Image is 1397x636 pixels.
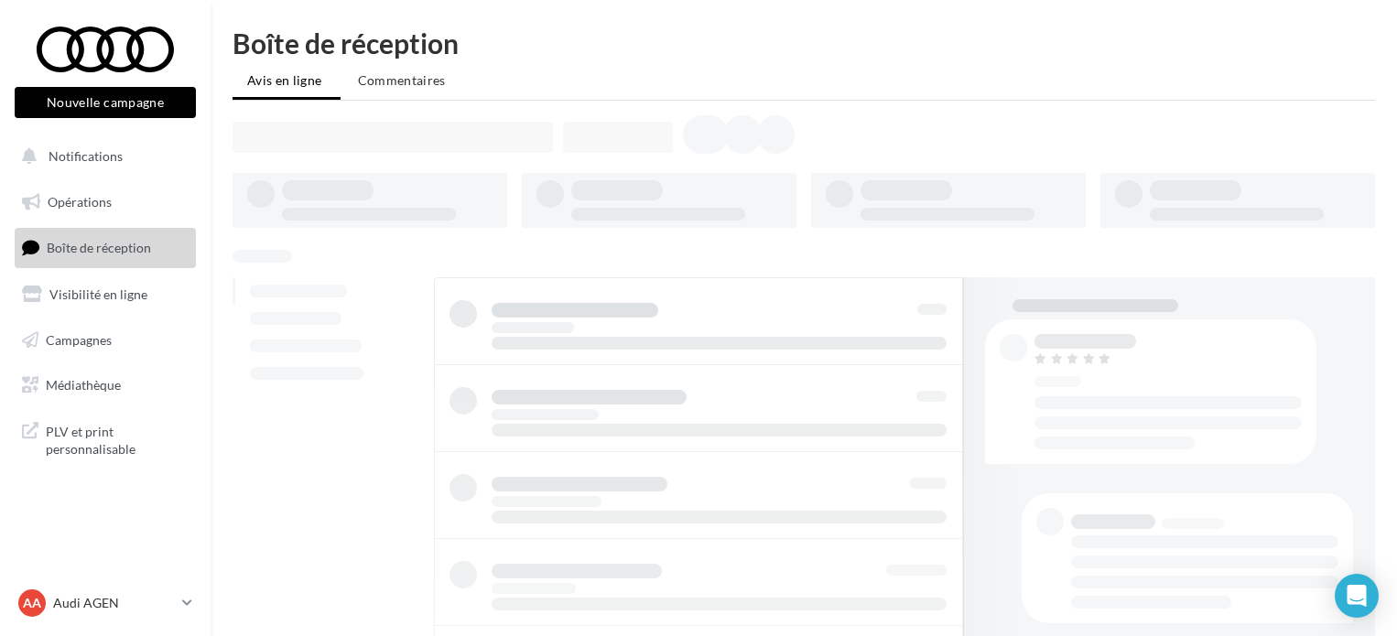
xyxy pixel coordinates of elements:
[47,240,151,255] span: Boîte de réception
[23,594,41,612] span: AA
[46,331,112,347] span: Campagnes
[46,419,189,458] span: PLV et print personnalisable
[15,87,196,118] button: Nouvelle campagne
[11,228,200,267] a: Boîte de réception
[11,137,192,176] button: Notifications
[53,594,175,612] p: Audi AGEN
[11,183,200,221] a: Opérations
[1335,574,1379,618] div: Open Intercom Messenger
[11,275,200,314] a: Visibilité en ligne
[48,194,112,210] span: Opérations
[11,366,200,404] a: Médiathèque
[49,148,123,164] span: Notifications
[49,286,147,302] span: Visibilité en ligne
[11,321,200,360] a: Campagnes
[358,72,446,88] span: Commentaires
[11,412,200,466] a: PLV et print personnalisable
[233,29,1375,57] div: Boîte de réception
[15,586,196,620] a: AA Audi AGEN
[46,377,121,393] span: Médiathèque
